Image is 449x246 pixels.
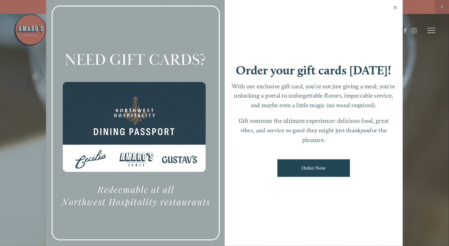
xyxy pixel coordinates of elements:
em: you [361,127,370,134]
p: With our exclusive gift card, you’re not just giving a meal; you’re unlocking a portal to unforge... [231,82,397,110]
h1: Order your gift cards [DATE]! [236,64,392,76]
a: Order Now [277,159,350,177]
p: Gift someone the ultimate experience: delicious food, great vibes, and service so good they might... [231,116,397,144]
